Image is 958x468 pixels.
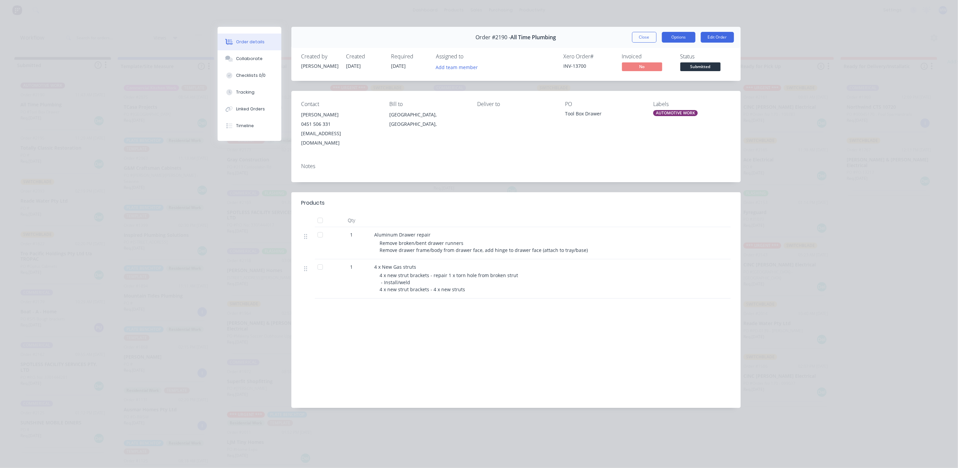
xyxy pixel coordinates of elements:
[236,39,265,45] div: Order details
[218,67,281,84] button: Checklists 0/0
[301,110,379,119] div: [PERSON_NAME]
[477,101,554,107] div: Deliver to
[218,34,281,50] button: Order details
[391,53,428,60] div: Required
[236,56,263,62] div: Collaborate
[436,62,482,71] button: Add team member
[218,101,281,117] button: Linked Orders
[346,53,383,60] div: Created
[680,62,721,71] span: Submitted
[564,62,614,69] div: INV-13700
[346,63,361,69] span: [DATE]
[389,101,466,107] div: Bill to
[622,62,662,71] span: No
[680,53,731,60] div: Status
[389,110,466,129] div: [GEOGRAPHIC_DATA], [GEOGRAPHIC_DATA],
[375,231,431,238] span: Aluminum Drawer repair
[565,101,642,107] div: PO
[432,62,482,71] button: Add team member
[301,129,379,148] div: [EMAIL_ADDRESS][DOMAIN_NAME]
[389,110,466,132] div: [GEOGRAPHIC_DATA], [GEOGRAPHIC_DATA],
[632,32,657,43] button: Close
[236,123,254,129] div: Timeline
[332,214,372,227] div: Qty
[236,106,265,112] div: Linked Orders
[564,53,614,60] div: Xero Order #
[301,53,338,60] div: Created by
[653,101,730,107] div: Labels
[511,34,556,41] span: All Time Plumbing
[301,163,731,169] div: Notes
[565,110,642,119] div: Tool Box Drawer
[375,264,416,270] span: 4 x New Gas struts
[301,119,379,129] div: 0451 506 331
[218,117,281,134] button: Timeline
[301,110,379,148] div: [PERSON_NAME]0451 506 331[EMAIL_ADDRESS][DOMAIN_NAME]
[350,231,353,238] span: 1
[218,84,281,101] button: Tracking
[701,32,734,43] button: Edit Order
[236,72,266,79] div: Checklists 0/0
[380,240,588,253] span: Remove broken/bent drawer runners Remove drawer frame/body from drawer face, add hinge to drawer ...
[662,32,695,43] button: Options
[301,101,379,107] div: Contact
[680,62,721,72] button: Submitted
[622,53,672,60] div: Invoiced
[236,89,255,95] div: Tracking
[350,263,353,270] span: 1
[380,272,518,293] span: 4 x new strut brackets - repair 1 x torn hole from broken strut - Install/weld 4 x new strut brac...
[476,34,511,41] span: Order #2190 -
[301,62,338,69] div: [PERSON_NAME]
[218,50,281,67] button: Collaborate
[653,110,698,116] div: AUTOMOTIVE WORK
[301,199,325,207] div: Products
[436,53,503,60] div: Assigned to
[391,63,406,69] span: [DATE]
